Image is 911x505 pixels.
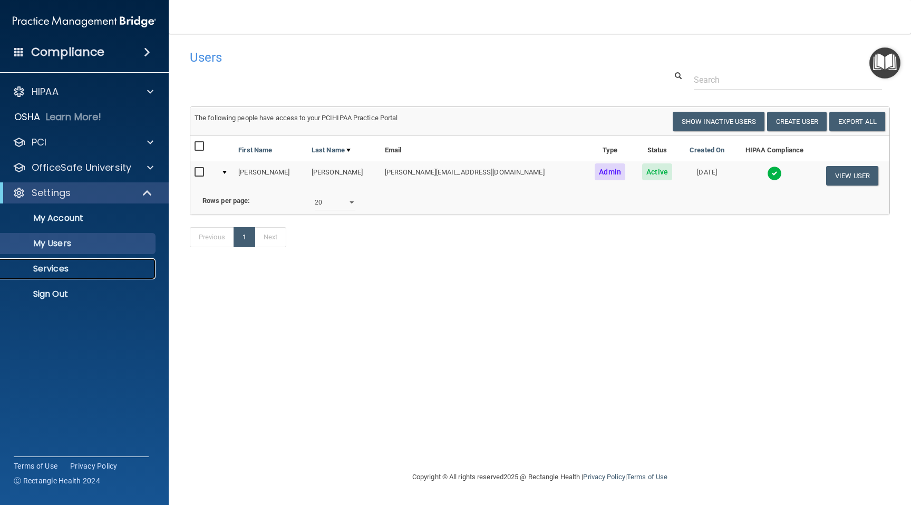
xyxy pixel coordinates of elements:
[595,163,625,180] span: Admin
[586,136,634,161] th: Type
[7,289,151,299] p: Sign Out
[32,161,131,174] p: OfficeSafe University
[7,264,151,274] p: Services
[690,144,724,157] a: Created On
[767,112,827,131] button: Create User
[32,85,59,98] p: HIPAA
[234,161,307,190] td: [PERSON_NAME]
[347,460,732,494] div: Copyright © All rights reserved 2025 @ Rectangle Health | |
[312,144,351,157] a: Last Name
[32,136,46,149] p: PCI
[673,112,764,131] button: Show Inactive Users
[31,45,104,60] h4: Compliance
[190,227,234,247] a: Previous
[583,473,625,481] a: Privacy Policy
[627,473,667,481] a: Terms of Use
[13,136,153,149] a: PCI
[829,112,885,131] a: Export All
[13,187,153,199] a: Settings
[234,227,255,247] a: 1
[681,161,733,190] td: [DATE]
[767,166,782,181] img: tick.e7d51cea.svg
[13,161,153,174] a: OfficeSafe University
[381,136,587,161] th: Email
[733,136,815,161] th: HIPAA Compliance
[195,114,398,122] span: The following people have access to your PCIHIPAA Practice Portal
[13,11,156,32] img: PMB logo
[694,70,882,90] input: Search
[14,461,57,471] a: Terms of Use
[7,213,151,224] p: My Account
[202,197,250,205] b: Rows per page:
[238,144,272,157] a: First Name
[190,51,592,64] h4: Users
[13,85,153,98] a: HIPAA
[869,47,900,79] button: Open Resource Center
[826,166,878,186] button: View User
[634,136,681,161] th: Status
[70,461,118,471] a: Privacy Policy
[14,475,100,486] span: Ⓒ Rectangle Health 2024
[32,187,71,199] p: Settings
[381,161,587,190] td: [PERSON_NAME][EMAIL_ADDRESS][DOMAIN_NAME]
[255,227,286,247] a: Next
[46,111,102,123] p: Learn More!
[642,163,672,180] span: Active
[307,161,381,190] td: [PERSON_NAME]
[7,238,151,249] p: My Users
[14,111,41,123] p: OSHA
